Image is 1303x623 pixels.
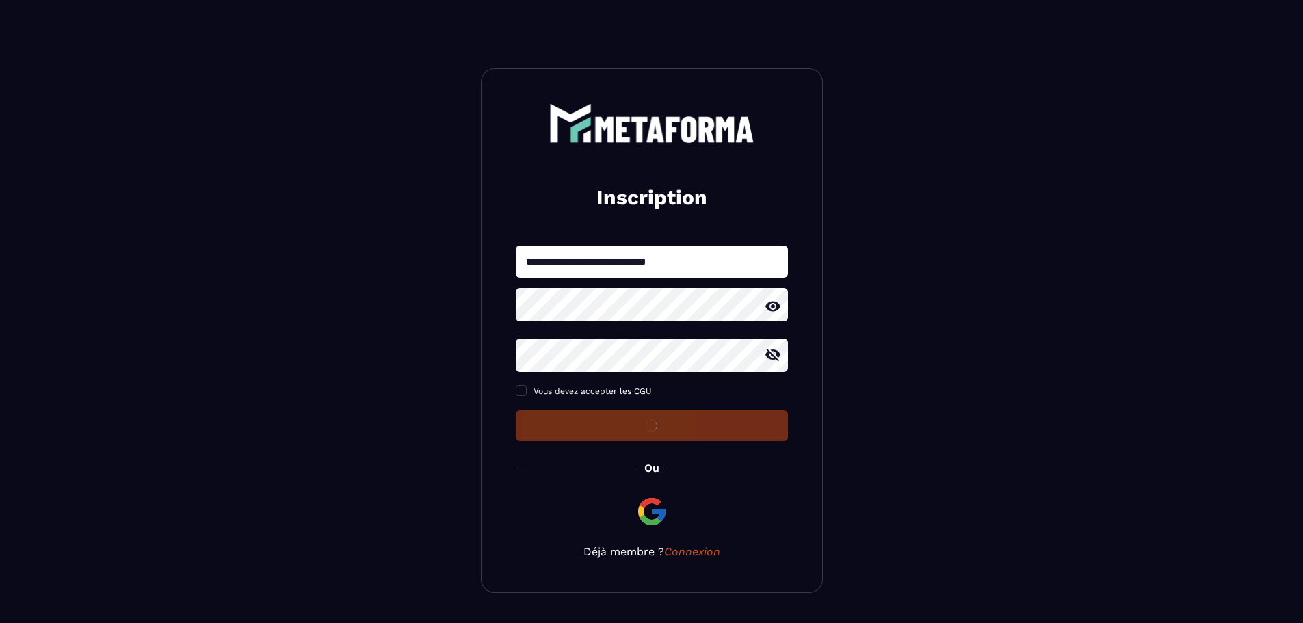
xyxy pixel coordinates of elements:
img: logo [549,103,754,143]
a: logo [516,103,788,143]
a: Connexion [664,545,720,558]
img: google [635,495,668,528]
span: Vous devez accepter les CGU [534,386,652,396]
h2: Inscription [532,184,772,211]
p: Ou [644,462,659,475]
p: Déjà membre ? [516,545,788,558]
